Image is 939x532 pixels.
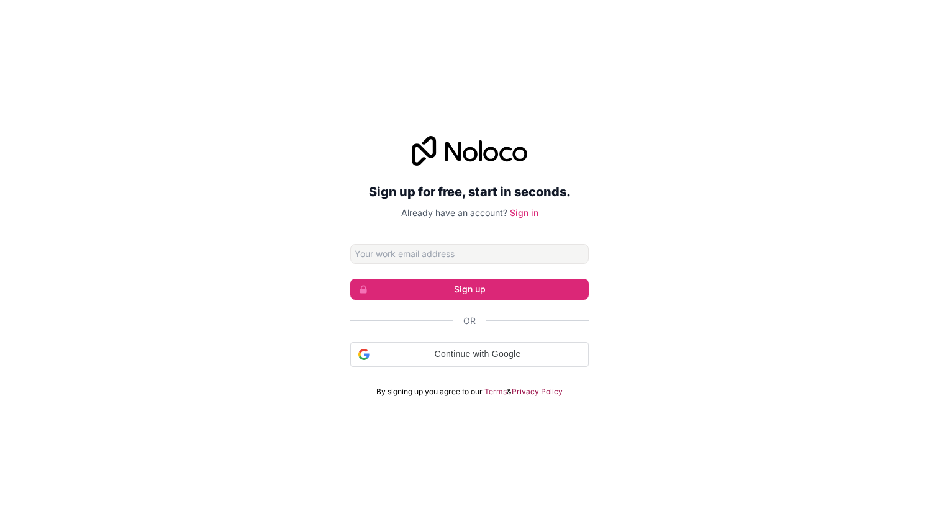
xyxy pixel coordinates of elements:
button: Sign up [350,279,589,300]
h2: Sign up for free, start in seconds. [350,181,589,203]
span: & [507,387,512,397]
span: Or [463,315,476,327]
span: By signing up you agree to our [376,387,483,397]
a: Sign in [510,207,538,218]
div: Continue with Google [350,342,589,367]
input: Email address [350,244,589,264]
a: Terms [484,387,507,397]
span: Continue with Google [374,348,581,361]
span: Already have an account? [401,207,507,218]
a: Privacy Policy [512,387,563,397]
